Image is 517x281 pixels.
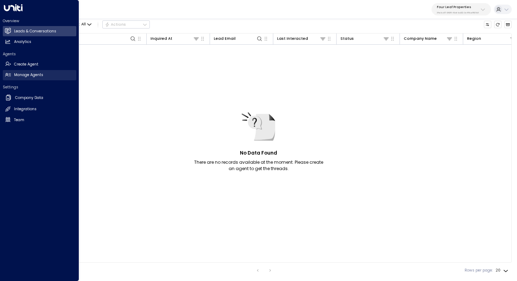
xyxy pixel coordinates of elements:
div: Button group with a nested menu [102,20,150,29]
h2: Manage Agents [14,72,43,78]
h2: Integrations [14,106,37,112]
div: Lead Name [46,35,136,42]
a: Manage Agents [3,70,76,80]
h2: Leads & Conversations [14,29,56,34]
button: Archived Leads [504,21,512,29]
h5: No Data Found [240,150,277,157]
label: Rows per page: [465,268,493,273]
div: Region [467,36,481,42]
span: Refresh [494,21,502,29]
a: Integrations [3,104,76,114]
h2: Company Data [15,95,43,101]
h2: Agents [3,51,76,57]
a: Leads & Conversations [3,26,76,36]
p: 34e1cd17-0f68-49af-bd32-3c48ce8611d1 [437,11,479,14]
p: There are no records available at the moment. Please create an agent to get the threads. [193,159,325,172]
a: Company Data [3,92,76,104]
nav: pagination navigation [253,266,275,275]
a: Analytics [3,37,76,47]
div: Lead Email [214,36,236,42]
div: 20 [496,266,510,275]
button: Four Leaf Properties34e1cd17-0f68-49af-bd32-3c48ce8611d1 [432,3,491,15]
div: Last Interacted [277,35,326,42]
h2: Settings [3,85,76,90]
div: Lead Email [214,35,263,42]
h2: Team [14,117,24,123]
div: Status [340,36,354,42]
div: Inquired At [151,36,172,42]
h2: Analytics [14,39,31,45]
a: Team [3,115,76,125]
button: Actions [102,20,150,29]
div: Company Name [404,36,437,42]
h2: Overview [3,18,76,24]
div: Company Name [404,35,453,42]
div: Status [340,35,390,42]
div: Region [467,35,516,42]
div: Inquired At [151,35,200,42]
a: Create Agent [3,59,76,69]
h2: Create Agent [14,62,38,67]
div: Last Interacted [277,36,308,42]
button: Customize [484,21,492,29]
span: All [81,22,86,26]
div: Actions [105,22,126,27]
p: Four Leaf Properties [437,5,479,9]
